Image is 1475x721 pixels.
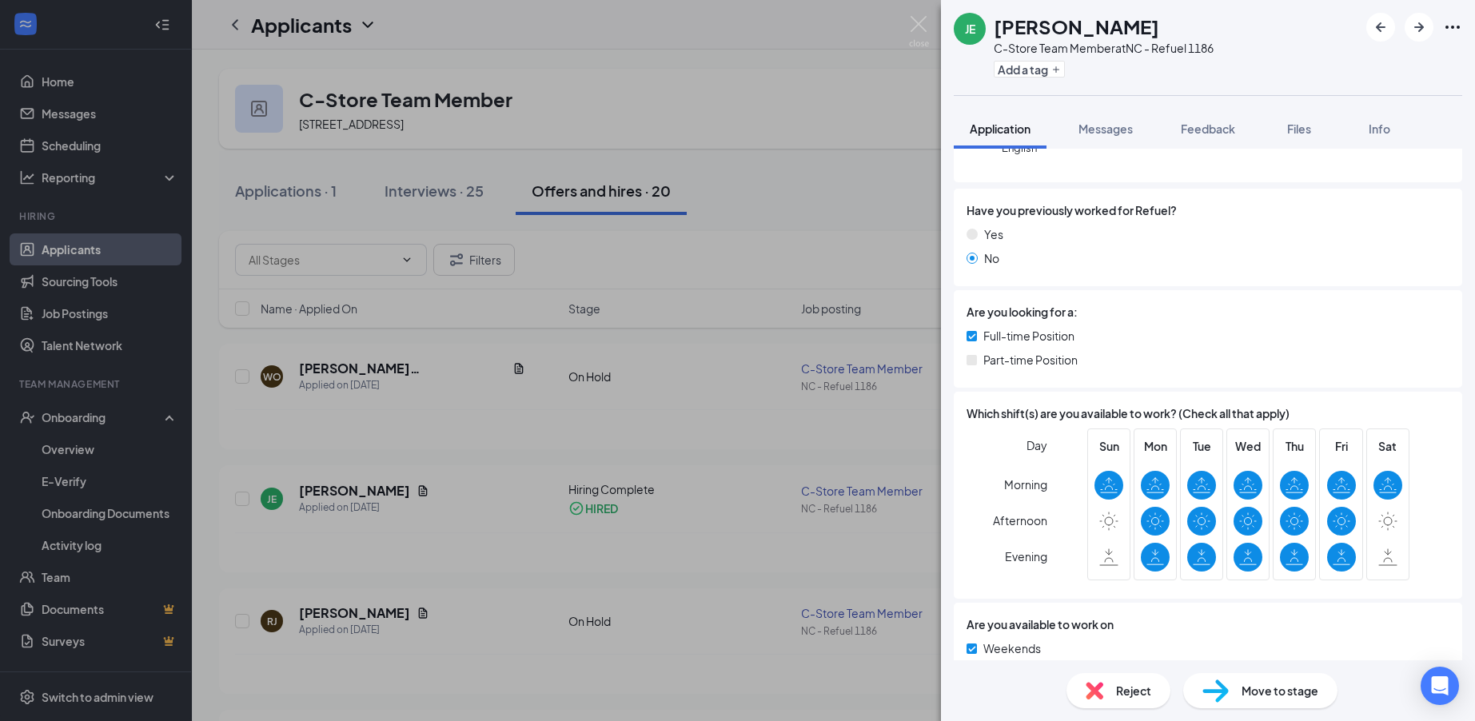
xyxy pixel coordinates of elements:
[967,615,1114,633] span: Are you available to work on
[1234,437,1262,455] span: Wed
[1005,542,1047,571] span: Evening
[1181,121,1235,136] span: Feedback
[967,201,1177,219] span: Have you previously worked for Refuel?
[1141,437,1170,455] span: Mon
[1051,65,1061,74] svg: Plus
[983,351,1078,368] span: Part-time Position
[1443,18,1462,37] svg: Ellipses
[970,121,1031,136] span: Application
[1116,682,1151,699] span: Reject
[994,61,1065,78] button: PlusAdd a tag
[993,506,1047,535] span: Afternoon
[1421,667,1459,705] div: Open Intercom Messenger
[984,225,1003,243] span: Yes
[1371,18,1390,37] svg: ArrowLeftNew
[1280,437,1309,455] span: Thu
[1027,436,1047,454] span: Day
[1002,140,1101,156] span: English
[994,40,1214,56] div: C-Store Team Member at NC - Refuel 1186
[1409,18,1429,37] svg: ArrowRight
[994,13,1159,40] h1: [PERSON_NAME]
[1187,437,1216,455] span: Tue
[983,639,1041,657] span: Weekends
[1004,470,1047,499] span: Morning
[1373,437,1402,455] span: Sat
[967,404,1290,422] span: Which shift(s) are you available to work? (Check all that apply)
[1287,121,1311,136] span: Files
[984,249,999,267] span: No
[965,21,975,37] div: JE
[967,303,1078,321] span: Are you looking for a:
[1078,121,1133,136] span: Messages
[983,327,1074,345] span: Full-time Position
[1327,437,1356,455] span: Fri
[1405,13,1433,42] button: ArrowRight
[1242,682,1318,699] span: Move to stage
[1366,13,1395,42] button: ArrowLeftNew
[1094,437,1123,455] span: Sun
[1369,121,1390,136] span: Info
